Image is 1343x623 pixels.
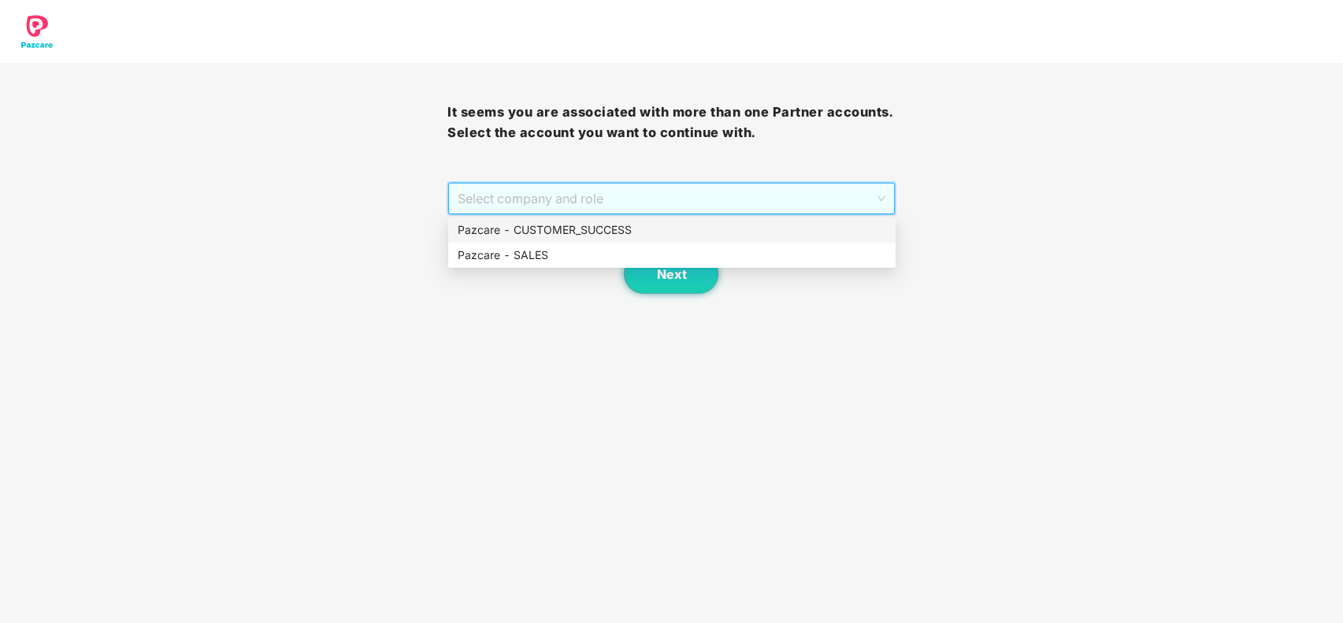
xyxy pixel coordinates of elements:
div: Pazcare - SALES [458,247,886,264]
div: Pazcare - SALES [448,243,896,268]
div: Pazcare - CUSTOMER_SUCCESS [458,221,886,239]
div: Pazcare - CUSTOMER_SUCCESS [448,217,896,243]
span: Next [656,267,686,282]
h3: It seems you are associated with more than one Partner accounts. Select the account you want to c... [447,102,895,143]
span: Select company and role [458,184,885,213]
button: Next [624,254,718,294]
